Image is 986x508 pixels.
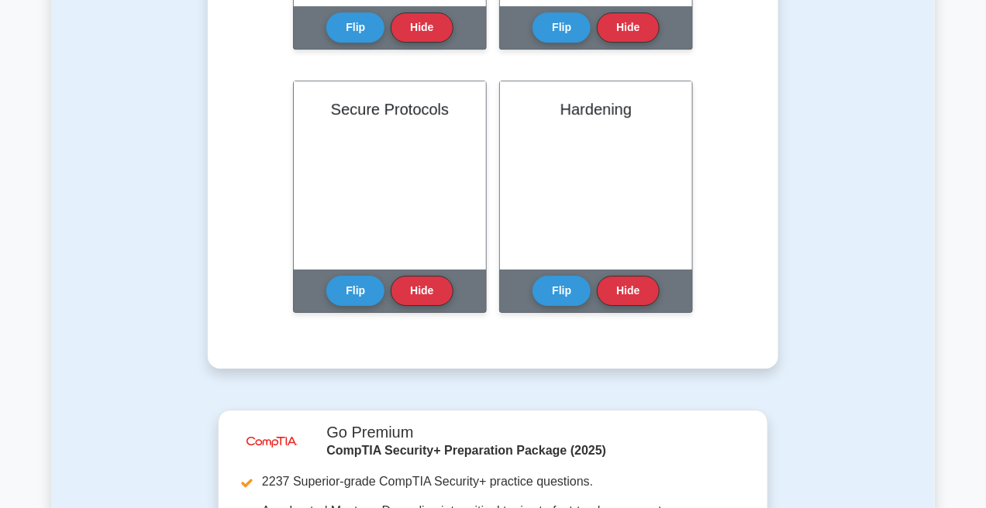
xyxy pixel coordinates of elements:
button: Flip [533,276,591,306]
button: Hide [597,12,659,43]
h2: Hardening [519,100,674,118]
button: Hide [597,276,659,306]
button: Flip [533,12,591,43]
button: Flip [326,12,384,43]
button: Flip [326,276,384,306]
button: Hide [391,12,453,43]
h2: Secure Protocols [312,100,467,118]
button: Hide [391,276,453,306]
